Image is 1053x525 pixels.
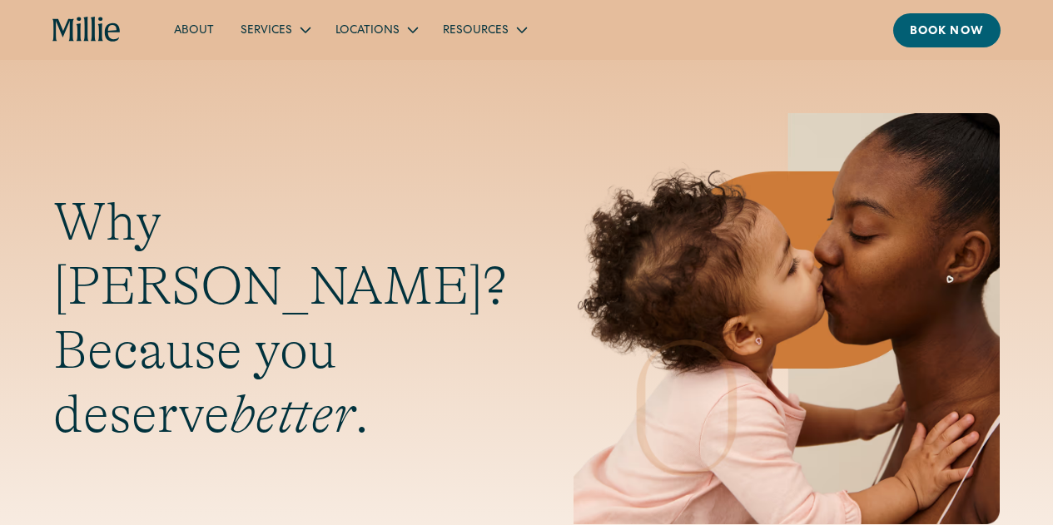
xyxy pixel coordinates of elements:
[52,17,121,43] a: home
[241,22,292,40] div: Services
[227,16,322,43] div: Services
[53,191,507,446] h1: Why [PERSON_NAME]? Because you deserve .
[430,16,539,43] div: Resources
[910,23,984,41] div: Book now
[443,22,509,40] div: Resources
[322,16,430,43] div: Locations
[574,113,1000,524] img: Mother and baby sharing a kiss, highlighting the emotional bond and nurturing care at the heart o...
[161,16,227,43] a: About
[230,384,355,444] em: better
[335,22,400,40] div: Locations
[893,13,1001,47] a: Book now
